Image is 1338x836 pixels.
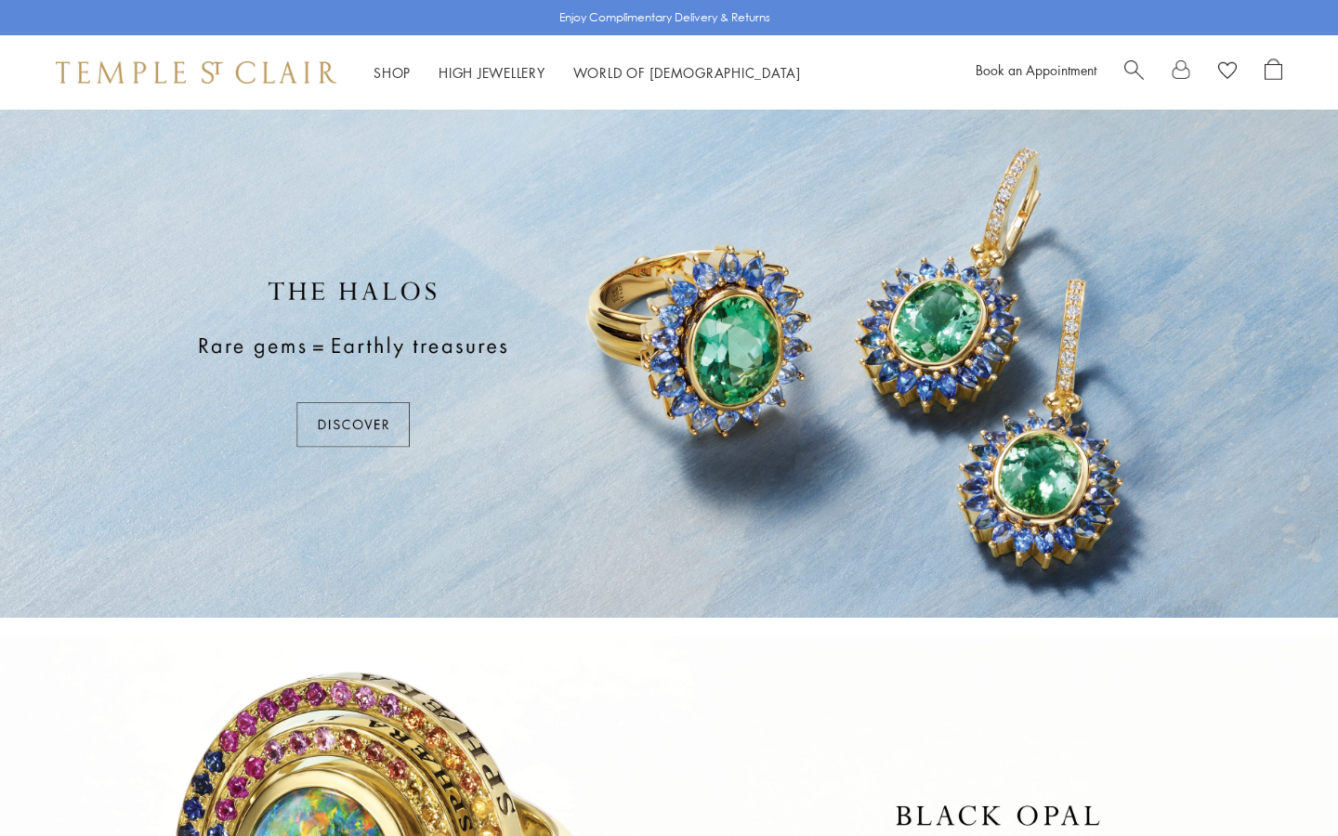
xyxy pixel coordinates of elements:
[374,63,411,82] a: ShopShop
[1218,59,1237,86] a: View Wishlist
[559,8,770,27] p: Enjoy Complimentary Delivery & Returns
[439,63,545,82] a: High JewelleryHigh Jewellery
[1124,59,1144,86] a: Search
[1265,59,1282,86] a: Open Shopping Bag
[976,60,1096,79] a: Book an Appointment
[56,61,336,84] img: Temple St. Clair
[374,61,801,85] nav: Main navigation
[573,63,801,82] a: World of [DEMOGRAPHIC_DATA]World of [DEMOGRAPHIC_DATA]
